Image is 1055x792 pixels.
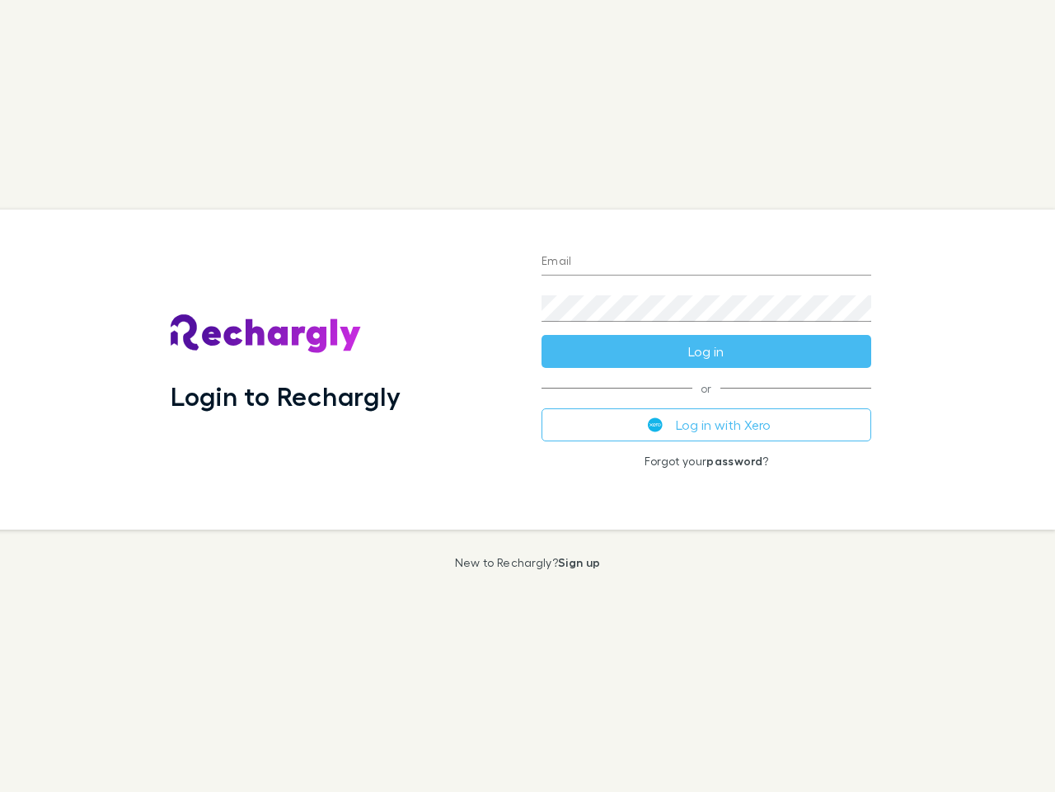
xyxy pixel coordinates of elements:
button: Log in [542,335,871,368]
button: Log in with Xero [542,408,871,441]
img: Rechargly's Logo [171,314,362,354]
img: Xero's logo [648,417,663,432]
p: New to Rechargly? [455,556,601,569]
h1: Login to Rechargly [171,380,401,412]
a: password [706,454,762,468]
p: Forgot your ? [542,455,871,468]
a: Sign up [558,555,600,569]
